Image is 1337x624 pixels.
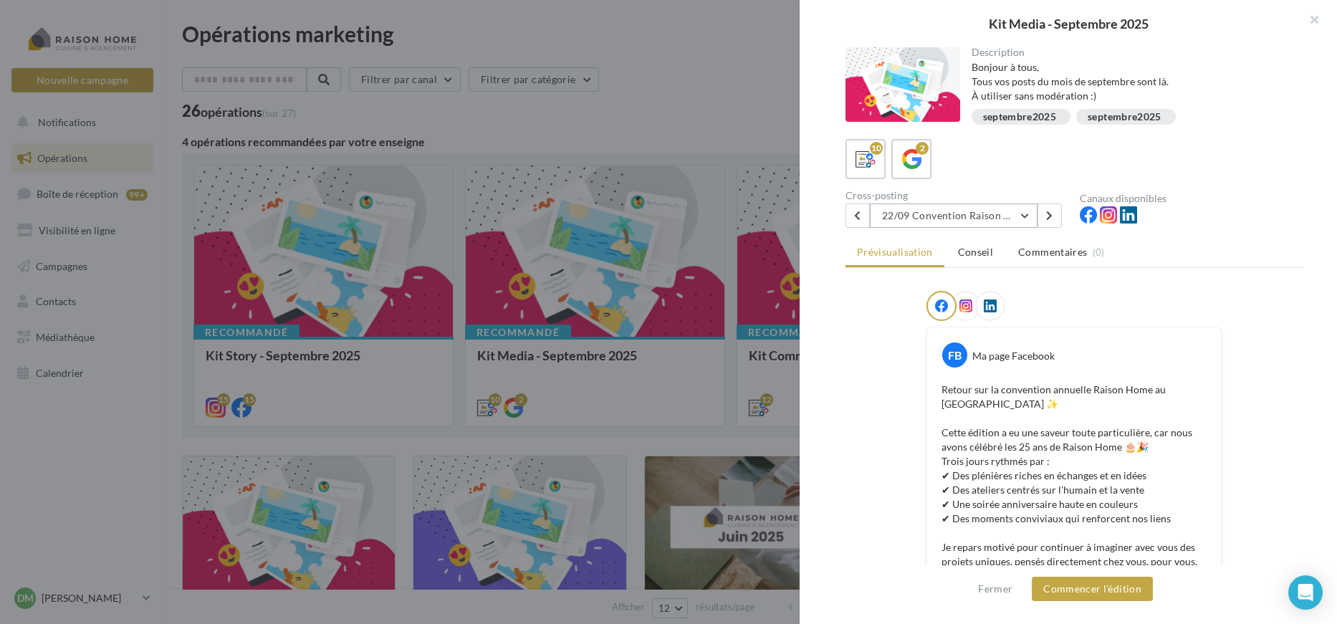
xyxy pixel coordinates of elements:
[1080,193,1303,203] div: Canaux disponibles
[1088,112,1161,123] div: septembre2025
[972,349,1055,363] div: Ma page Facebook
[845,191,1068,201] div: Cross-posting
[983,112,1057,123] div: septembre2025
[870,142,883,155] div: 10
[1032,577,1153,601] button: Commencer l'édition
[958,246,993,258] span: Conseil
[1018,245,1087,259] span: Commentaires
[916,142,929,155] div: 2
[942,342,967,368] div: FB
[870,203,1038,228] button: 22/09 Convention Raison Home
[823,17,1314,30] div: Kit Media - Septembre 2025
[1288,575,1323,610] div: Open Intercom Messenger
[972,580,1018,597] button: Fermer
[1093,246,1105,258] span: (0)
[972,60,1292,103] div: Bonjour à tous, Tous vos posts du mois de septembre sont là. À utiliser sans modération :)
[972,47,1292,57] div: Description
